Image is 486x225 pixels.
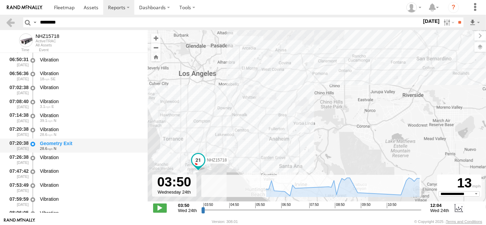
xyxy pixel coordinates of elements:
span: Heading: 148 [51,77,56,81]
label: Search Query [32,17,38,27]
div: 06:56:36 [DATE] [5,70,29,82]
strong: 12:04 [430,203,449,208]
div: Event [39,48,148,52]
div: Vibration [40,210,141,216]
div: Vibration [40,84,141,90]
div: 08:06:05 [DATE] [5,209,29,222]
span: 28.6 [40,146,53,151]
div: Vibration [40,126,141,132]
label: Export results as... [469,17,481,27]
span: 08:50 [335,203,345,208]
div: 07:20:38 [DATE] [5,139,29,152]
span: Wed 24th Sep 2025 [178,208,197,213]
div: Vibration [40,98,141,104]
div: 07:08:40 [DATE] [5,97,29,110]
span: 28.6 [40,132,53,137]
span: 05:50 [255,203,265,208]
span: Wed 24th Sep 2025 [430,208,449,213]
span: 07:50 [309,203,319,208]
div: 07:14:38 [DATE] [5,111,29,124]
strong: 03:50 [178,203,197,208]
button: Zoom Home [151,52,161,61]
img: rand-logo.svg [7,5,42,10]
div: Vibration [40,196,141,202]
div: 07:47:42 [DATE] [5,167,29,180]
div: Vibration [40,57,141,63]
span: 03:50 [203,203,213,208]
span: Heading: 70 [52,104,54,109]
div: Vibration [40,154,141,160]
a: Visit our Website [4,218,35,225]
div: 07:02:38 [DATE] [5,83,29,96]
span: Heading: 341 [54,118,56,123]
div: Version: 308.01 [212,220,238,224]
div: Vibration [40,112,141,118]
span: 09:50 [361,203,370,208]
label: Search Filter Options [441,17,456,27]
button: Zoom out [151,43,161,52]
label: [DATE] [422,17,441,25]
a: Terms and Conditions [446,220,482,224]
div: Geometry Exit [40,140,141,146]
div: © Copyright 2025 - [414,220,482,224]
div: NHZ15718 - View Asset History [36,33,59,39]
span: Heading: 353 [54,146,56,151]
button: Zoom in [151,33,161,43]
div: 06:50:31 [DATE] [5,56,29,68]
div: Vibration [40,182,141,188]
span: 39.1 [40,118,53,123]
span: 06:50 [281,203,291,208]
div: 07:26:38 [DATE] [5,153,29,166]
a: Back to previous Page [5,17,15,27]
div: 07:53:49 [DATE] [5,181,29,194]
div: Time [5,48,29,52]
label: Play/Stop [153,203,167,212]
div: 13 [438,175,481,191]
div: ActiveTRAC [36,39,59,43]
div: Vibration [40,168,141,174]
div: All Assets [36,43,59,47]
div: Vibration [40,70,141,76]
span: 04:50 [229,203,239,208]
span: Heading: 353 [54,132,56,137]
div: 07:20:38 [DATE] [5,125,29,138]
span: 3.1 [40,104,51,109]
div: 07:59:59 [DATE] [5,195,29,208]
span: NHZ15718 [207,158,227,163]
span: 18 [40,77,50,81]
i: ? [448,2,459,13]
div: Zulema McIntosch [404,2,424,13]
span: 10:50 [387,203,396,208]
